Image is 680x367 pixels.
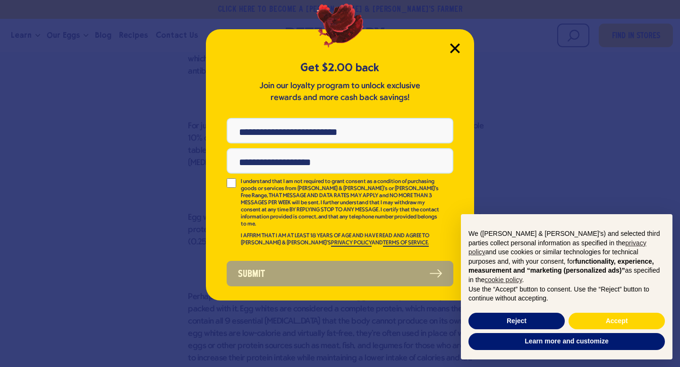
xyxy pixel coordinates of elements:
[484,276,522,284] a: cookie policy
[227,60,453,75] h5: Get $2.00 back
[383,240,428,247] a: TERMS OF SERVICE.
[241,178,440,228] p: I understand that I am not required to grant consent as a condition of purchasing goods or servic...
[241,233,440,247] p: I AFFIRM THAT I AM AT LEAST 18 YEARS OF AGE AND HAVE READ AND AGREE TO [PERSON_NAME] & [PERSON_NA...
[227,178,236,188] input: I understand that I am not required to grant consent as a condition of purchasing goods or servic...
[227,261,453,286] button: Submit
[257,80,423,104] p: Join our loyalty program to unlock exclusive rewards and more cash back savings!
[331,240,372,247] a: PRIVACY POLICY
[468,285,665,303] p: Use the “Accept” button to consent. Use the “Reject” button to continue without accepting.
[450,43,460,53] button: Close Modal
[468,229,665,285] p: We ([PERSON_NAME] & [PERSON_NAME]'s) and selected third parties collect personal information as s...
[468,333,665,350] button: Learn more and customize
[468,313,565,330] button: Reject
[569,313,665,330] button: Accept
